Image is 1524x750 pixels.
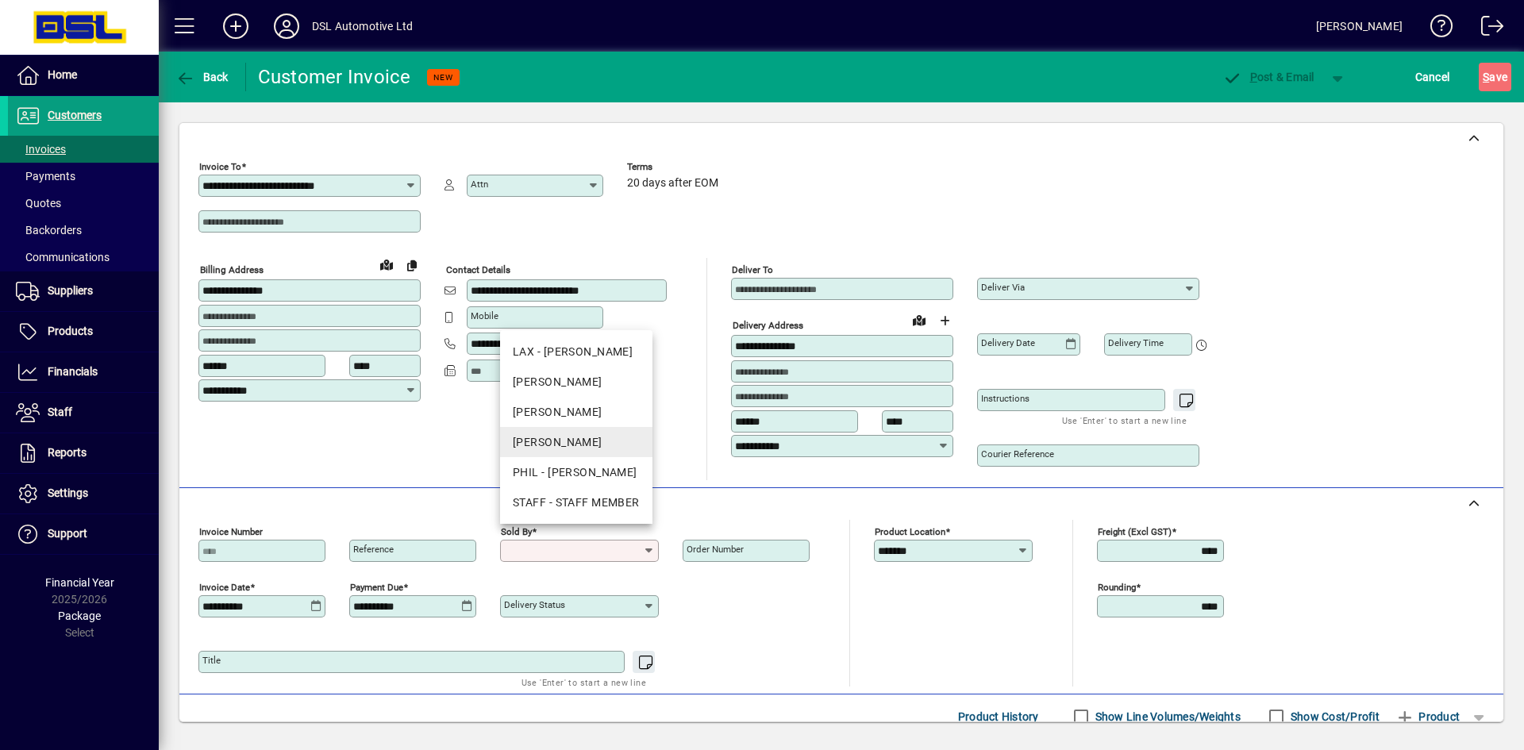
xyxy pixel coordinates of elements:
div: STAFF - STAFF MEMBER [513,494,640,511]
mat-label: Order number [687,544,744,555]
a: Knowledge Base [1418,3,1453,55]
mat-hint: Use 'Enter' to start a new line [521,673,646,691]
a: Invoices [8,136,159,163]
mat-label: Reference [353,544,394,555]
a: Home [8,56,159,95]
span: NEW [433,72,453,83]
mat-label: Product location [875,526,945,537]
span: Back [175,71,229,83]
mat-option: ERIC - Eric Liddington [500,427,652,457]
a: Suppliers [8,271,159,311]
a: Payments [8,163,159,190]
span: Suppliers [48,284,93,297]
a: Support [8,514,159,554]
span: Terms [627,162,722,172]
button: Choose address [932,308,957,333]
mat-label: Deliver via [981,282,1025,293]
span: Settings [48,487,88,499]
button: Cancel [1411,63,1454,91]
mat-label: Deliver To [732,264,773,275]
a: Settings [8,474,159,513]
a: Products [8,312,159,352]
a: View on map [906,307,932,333]
mat-label: Invoice date [199,582,250,593]
span: S [1483,71,1489,83]
mat-label: Attn [471,179,488,190]
a: Staff [8,393,159,433]
span: Package [58,610,101,622]
span: Backorders [16,224,82,237]
mat-option: LAX - Alex B [500,337,652,367]
span: Financial Year [45,576,114,589]
mat-option: PHIL - Phil Rose [500,457,652,487]
mat-label: Invoice number [199,526,263,537]
button: Add [210,12,261,40]
button: Copy to Delivery address [399,252,425,278]
div: [PERSON_NAME] [513,374,640,390]
div: LAX - [PERSON_NAME] [513,344,640,360]
span: ave [1483,64,1507,90]
mat-label: Sold by [501,526,532,537]
mat-label: Instructions [981,393,1029,404]
div: [PERSON_NAME] [513,434,640,451]
a: Backorders [8,217,159,244]
span: Reports [48,446,87,459]
mat-label: Title [202,655,221,666]
span: ost & Email [1222,71,1314,83]
mat-label: Mobile [471,310,498,321]
mat-option: STAFF - STAFF MEMBER [500,487,652,517]
span: P [1250,71,1257,83]
button: Product History [952,702,1045,731]
a: Communications [8,244,159,271]
mat-label: Payment due [350,582,403,593]
a: Quotes [8,190,159,217]
span: Cancel [1415,64,1450,90]
mat-label: Rounding [1098,582,1136,593]
button: Save [1479,63,1511,91]
span: Customers [48,109,102,121]
a: View on map [374,252,399,277]
span: Communications [16,251,110,263]
mat-label: Delivery status [504,599,565,610]
label: Show Line Volumes/Weights [1092,709,1241,725]
div: PHIL - [PERSON_NAME] [513,464,640,481]
span: Product History [958,704,1039,729]
span: Product [1395,704,1460,729]
span: Products [48,325,93,337]
mat-option: CHRISTINE - Christine Mulholland [500,397,652,427]
app-page-header-button: Back [159,63,246,91]
a: Reports [8,433,159,473]
button: Profile [261,12,312,40]
mat-label: Delivery date [981,337,1035,348]
div: [PERSON_NAME] [513,404,640,421]
span: Staff [48,406,72,418]
mat-label: Delivery time [1108,337,1164,348]
span: Support [48,527,87,540]
button: Product [1387,702,1468,731]
span: Invoices [16,143,66,156]
button: Back [171,63,233,91]
button: Post & Email [1214,63,1322,91]
a: Logout [1469,3,1504,55]
mat-hint: Use 'Enter' to start a new line [1062,411,1187,429]
mat-label: Courier Reference [981,448,1054,460]
span: 20 days after EOM [627,177,718,190]
span: Home [48,68,77,81]
span: Financials [48,365,98,378]
mat-label: Invoice To [199,161,241,172]
mat-option: BRENT - B G [500,367,652,397]
div: DSL Automotive Ltd [312,13,413,39]
a: Financials [8,352,159,392]
mat-label: Freight (excl GST) [1098,526,1172,537]
span: Payments [16,170,75,183]
label: Show Cost/Profit [1287,709,1380,725]
span: Quotes [16,197,61,210]
div: Customer Invoice [258,64,411,90]
div: [PERSON_NAME] [1316,13,1403,39]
